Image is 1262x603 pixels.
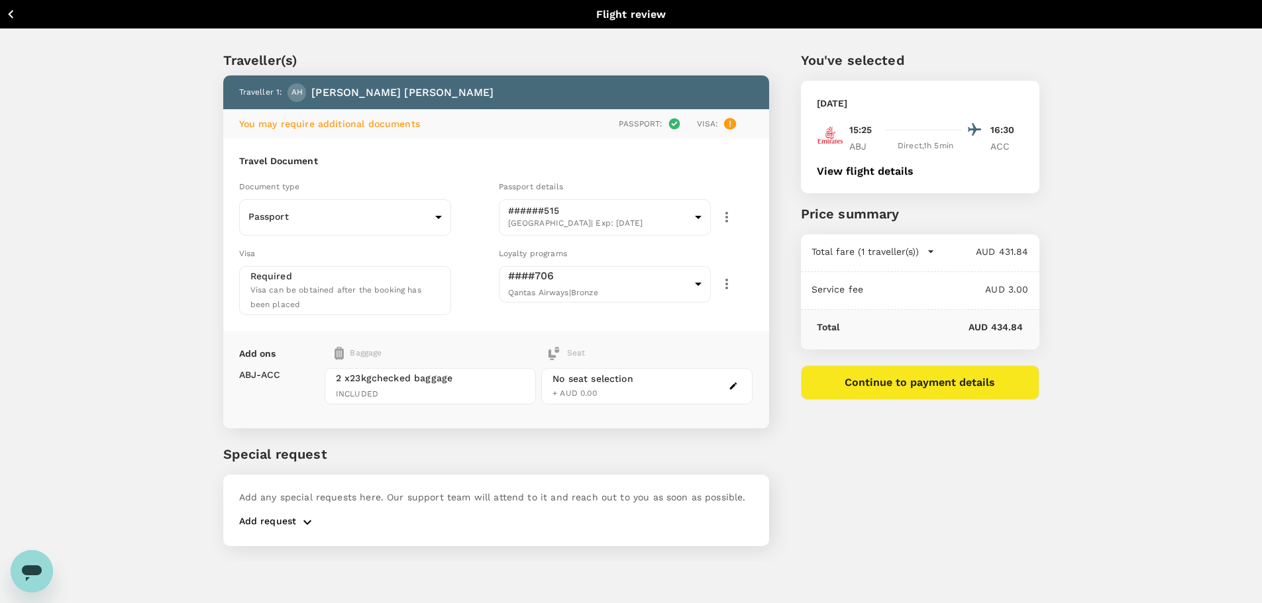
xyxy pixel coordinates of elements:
[5,6,121,23] button: Back to flight results
[25,7,121,21] p: Back to flight results
[697,118,719,130] p: Visa :
[508,217,690,230] span: [GEOGRAPHIC_DATA] | Exp: [DATE]
[990,140,1024,153] p: ACC
[812,245,935,258] button: Total fare (1 traveller(s))
[508,288,598,297] span: Qantas Airways | Bronze
[239,347,276,360] p: Add ons
[239,490,753,504] p: Add any special requests here. Our support team will attend to it and reach out to you as soon as...
[849,140,882,153] p: ABJ
[817,320,840,334] p: Total
[619,118,662,130] p: Passport :
[239,118,420,129] span: You may require additional documents
[239,514,297,530] p: Add request
[248,210,430,223] p: Passport
[223,444,769,464] p: Special request
[863,283,1028,296] p: AUD 3.00
[239,154,753,169] h6: Travel Document
[935,245,1029,258] p: AUD 431.84
[552,372,633,386] div: No seat selection
[499,259,711,309] div: ####706Qantas Airways|Bronze
[250,269,292,283] p: Required
[239,249,256,258] span: Visa
[890,140,961,153] div: Direct , 1h 5min
[336,388,525,401] span: INCLUDED
[839,320,1023,334] p: AUD 434.84
[508,268,690,284] p: ####706
[817,165,914,177] button: View flight details
[801,50,1039,70] p: You've selected
[239,182,300,191] span: Document type
[547,347,560,360] img: baggage-icon
[596,7,666,23] p: Flight review
[547,347,585,360] div: Seat
[11,550,53,592] iframe: Button to launch messaging window
[250,285,421,309] span: Visa can be obtained after the booking has been placed
[817,97,848,110] p: [DATE]
[335,347,344,360] img: baggage-icon
[552,389,597,398] span: + AUD 0.00
[812,283,864,296] p: Service fee
[239,201,451,234] div: Passport
[801,365,1039,400] button: Continue to payment details
[499,182,563,191] span: Passport details
[812,245,919,258] p: Total fare (1 traveller(s))
[990,123,1024,137] p: 16:30
[239,368,281,381] p: ABJ - ACC
[223,50,769,70] p: Traveller(s)
[239,86,283,99] p: Traveller 1 :
[817,122,843,148] img: EK
[499,195,711,240] div: ######515[GEOGRAPHIC_DATA]| Exp: [DATE]
[849,123,872,137] p: 15:25
[291,86,303,99] span: AH
[801,204,1039,224] p: Price summary
[499,249,567,258] span: Loyalty programs
[508,204,690,217] p: ######515
[336,371,525,385] span: 2 x 23kg checked baggage
[335,347,489,360] div: Baggage
[311,85,494,101] p: [PERSON_NAME] [PERSON_NAME]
